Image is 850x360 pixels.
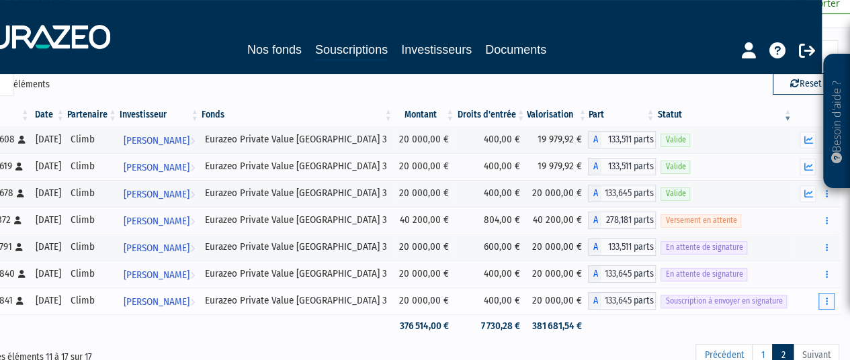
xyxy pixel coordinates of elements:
[526,153,588,180] td: 19 979,92 €
[66,234,118,261] td: Climb
[456,207,526,234] td: 804,00 €
[66,103,118,126] th: Partenaire: activer pour trier la colonne par ordre croissant
[18,270,26,278] i: [Français] Personne physique
[124,128,189,153] span: [PERSON_NAME]
[661,241,747,254] span: En attente de signature
[14,216,22,224] i: [Français] Personne physique
[66,207,118,234] td: Climb
[588,212,656,229] div: A - Eurazeo Private Value Europe 3
[36,240,62,254] div: [DATE]
[526,126,588,153] td: 19 979,92 €
[31,103,67,126] th: Date: activer pour trier la colonne par ordre croissant
[661,161,690,173] span: Valide
[36,186,62,200] div: [DATE]
[205,267,389,281] div: Eurazeo Private Value [GEOGRAPHIC_DATA] 3
[526,314,588,338] td: 381 681,54 €
[588,265,656,283] div: A - Eurazeo Private Value Europe 3
[124,263,189,287] span: [PERSON_NAME]
[601,131,656,148] span: 133,511 parts
[118,153,200,180] a: [PERSON_NAME]
[401,40,472,59] a: Investisseurs
[36,267,62,281] div: [DATE]
[205,132,389,146] div: Eurazeo Private Value [GEOGRAPHIC_DATA] 3
[66,287,118,314] td: Climb
[394,126,456,153] td: 20 000,00 €
[661,295,787,308] span: Souscription à envoyer en signature
[588,238,601,256] span: A
[15,243,23,251] i: [Français] Personne physique
[118,126,200,153] a: [PERSON_NAME]
[36,132,62,146] div: [DATE]
[526,261,588,287] td: 20 000,00 €
[456,153,526,180] td: 400,00 €
[601,265,656,283] span: 133,645 parts
[588,292,656,310] div: A - Eurazeo Private Value Europe 3
[456,103,526,126] th: Droits d'entrée: activer pour trier la colonne par ordre croissant
[118,207,200,234] a: [PERSON_NAME]
[526,207,588,234] td: 40 200,00 €
[588,131,656,148] div: A - Eurazeo Private Value Europe 3
[394,314,456,338] td: 376 514,00 €
[456,261,526,287] td: 400,00 €
[588,103,656,126] th: Part: activer pour trier la colonne par ordre croissant
[190,209,195,234] i: Voir l'investisseur
[588,158,601,175] span: A
[205,294,389,308] div: Eurazeo Private Value [GEOGRAPHIC_DATA] 3
[205,240,389,254] div: Eurazeo Private Value [GEOGRAPHIC_DATA] 3
[17,189,24,197] i: [Français] Personne physique
[190,155,195,180] i: Voir l'investisseur
[15,163,23,171] i: [Français] Personne physique
[66,126,118,153] td: Climb
[394,103,456,126] th: Montant: activer pour trier la colonne par ordre croissant
[36,159,62,173] div: [DATE]
[394,287,456,314] td: 20 000,00 €
[588,212,601,229] span: A
[118,261,200,287] a: [PERSON_NAME]
[588,185,601,202] span: A
[394,261,456,287] td: 20 000,00 €
[456,287,526,314] td: 400,00 €
[247,40,302,59] a: Nos fonds
[394,153,456,180] td: 20 000,00 €
[394,207,456,234] td: 40 200,00 €
[661,187,690,200] span: Valide
[190,289,195,314] i: Voir l'investisseur
[588,265,601,283] span: A
[205,159,389,173] div: Eurazeo Private Value [GEOGRAPHIC_DATA] 3
[661,268,747,281] span: En attente de signature
[124,289,189,314] span: [PERSON_NAME]
[205,186,389,200] div: Eurazeo Private Value [GEOGRAPHIC_DATA] 3
[118,180,200,207] a: [PERSON_NAME]
[526,103,588,126] th: Valorisation: activer pour trier la colonne par ordre croissant
[190,128,195,153] i: Voir l'investisseur
[190,263,195,287] i: Voir l'investisseur
[656,103,793,126] th: Statut : activer pour trier la colonne par ordre croissant
[485,40,546,59] a: Documents
[601,212,656,229] span: 278,181 parts
[588,158,656,175] div: A - Eurazeo Private Value Europe 3
[66,180,118,207] td: Climb
[36,294,62,308] div: [DATE]
[456,234,526,261] td: 600,00 €
[124,155,189,180] span: [PERSON_NAME]
[601,238,656,256] span: 133,511 parts
[456,126,526,153] td: 400,00 €
[526,180,588,207] td: 20 000,00 €
[456,314,526,338] td: 7 730,28 €
[394,180,456,207] td: 20 000,00 €
[315,40,388,61] a: Souscriptions
[18,136,26,144] i: [Français] Personne physique
[190,236,195,261] i: Voir l'investisseur
[36,213,62,227] div: [DATE]
[829,61,845,182] p: Besoin d'aide ?
[190,182,195,207] i: Voir l'investisseur
[661,214,741,227] span: Versement en attente
[118,287,200,314] a: [PERSON_NAME]
[601,185,656,202] span: 133,645 parts
[66,153,118,180] td: Climb
[118,103,200,126] th: Investisseur: activer pour trier la colonne par ordre croissant
[118,234,200,261] a: [PERSON_NAME]
[456,180,526,207] td: 400,00 €
[526,287,588,314] td: 20 000,00 €
[205,213,389,227] div: Eurazeo Private Value [GEOGRAPHIC_DATA] 3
